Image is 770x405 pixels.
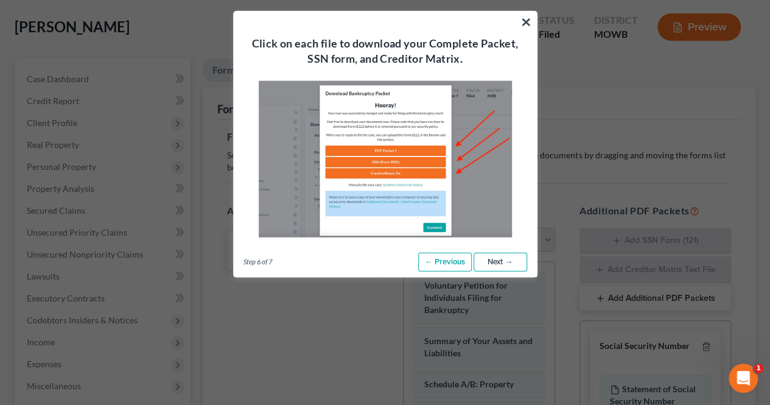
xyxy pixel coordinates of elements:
h4: Click on each file to download your Complete Packet, SSN form, and Creditor Matrix. [248,35,522,66]
span: 1 [754,364,763,373]
span: Step 6 of 7 [243,256,272,266]
a: ← Previous [418,252,472,272]
iframe: Intercom live chat [729,364,758,393]
a: Next → [474,252,527,272]
button: × [520,12,532,31]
